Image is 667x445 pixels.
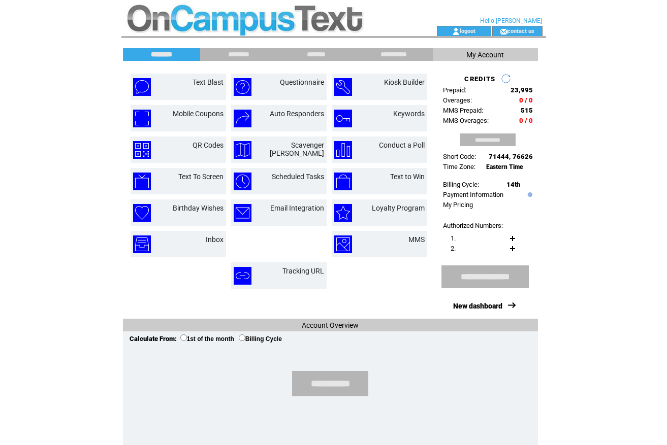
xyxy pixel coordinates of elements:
[451,234,456,242] span: 1.
[390,173,425,181] a: Text to Win
[443,86,466,94] span: Prepaid:
[130,335,177,343] span: Calculate From:
[280,78,324,86] a: Questionnaire
[443,222,503,229] span: Authorized Numbers:
[272,173,324,181] a: Scheduled Tasks
[206,235,224,244] a: Inbox
[443,201,473,209] a: My Pricing
[334,235,352,253] img: mms.png
[270,204,324,212] a: Email Integration
[466,51,504,59] span: My Account
[270,141,324,157] a: Scavenger [PERSON_NAME]
[180,334,187,341] input: 1st of the month
[133,235,151,253] img: inbox.png
[133,204,151,222] img: birthday-wishes.png
[393,110,425,118] a: Keywords
[480,17,542,24] span: Hello [PERSON_NAME]
[379,141,425,149] a: Conduct a Poll
[334,204,352,222] img: loyalty-program.png
[443,163,475,170] span: Time Zone:
[173,110,224,118] a: Mobile Coupons
[193,78,224,86] a: Text Blast
[443,107,483,114] span: MMS Prepaid:
[270,110,324,118] a: Auto Responders
[234,141,251,159] img: scavenger-hunt.png
[234,204,251,222] img: email-integration.png
[178,173,224,181] a: Text To Screen
[519,96,533,104] span: 0 / 0
[460,27,475,34] a: logout
[234,78,251,96] img: questionnaire.png
[464,75,495,83] span: CREDITS
[133,173,151,190] img: text-to-screen.png
[384,78,425,86] a: Kiosk Builder
[334,110,352,127] img: keywords.png
[443,96,472,104] span: Overages:
[443,153,476,160] span: Short Code:
[133,78,151,96] img: text-blast.png
[193,141,224,149] a: QR Codes
[302,321,359,329] span: Account Overview
[489,153,533,160] span: 71444, 76626
[234,110,251,127] img: auto-responders.png
[443,181,479,188] span: Billing Cycle:
[500,27,507,36] img: contact_us_icon.gif
[282,267,324,275] a: Tracking URL
[519,117,533,124] span: 0 / 0
[334,78,352,96] img: kiosk-builder.png
[525,192,532,197] img: help.gif
[173,204,224,212] a: Birthday Wishes
[408,235,425,244] a: MMS
[133,141,151,159] img: qr-codes.png
[239,334,245,341] input: Billing Cycle
[372,204,425,212] a: Loyalty Program
[453,302,502,310] a: New dashboard
[334,173,352,190] img: text-to-win.png
[443,117,489,124] span: MMS Overages:
[234,173,251,190] img: scheduled-tasks.png
[443,191,503,198] a: Payment Information
[451,245,456,252] span: 2.
[507,27,534,34] a: contact us
[452,27,460,36] img: account_icon.gif
[486,163,523,170] span: Eastern Time
[180,335,234,343] label: 1st of the month
[334,141,352,159] img: conduct-a-poll.png
[521,107,533,114] span: 515
[239,335,282,343] label: Billing Cycle
[506,181,520,188] span: 14th
[511,86,533,94] span: 23,995
[234,267,251,285] img: tracking-url.png
[133,110,151,127] img: mobile-coupons.png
